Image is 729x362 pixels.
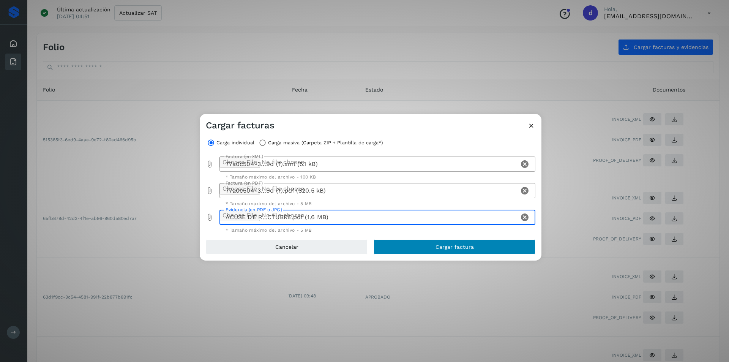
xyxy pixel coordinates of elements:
[268,138,383,148] label: Carga masiva (Carpeta ZIP + Plantilla de carga*)
[216,138,254,148] label: Carga individual
[206,187,213,194] i: Factura (en PDF) prepended action
[520,186,529,195] i: Clear Factura (en PDF)
[275,244,298,250] span: Cancelar
[226,201,530,206] div: * Tamaño máximo del archivo - 5 MB
[206,160,213,168] i: Factura (en XML) prepended action
[520,160,529,169] i: Clear Factura (en XML)
[206,213,213,221] i: Evidencia (en PDF o JPG) prepended action
[219,210,519,225] div: ACUSE DE R…CTUBRE.pdf (1.6 MB)
[219,183,519,198] div: 77a0c504-3…9d (1).pdf (320.5 kB)
[520,213,529,222] i: Clear Evidencia (en PDF o JPG)
[226,175,530,179] div: * Tamaño máximo del archivo - 100 KB
[226,228,530,232] div: * Tamaño máximo del archivo - 5 MB
[206,120,275,131] h3: Cargar facturas
[436,244,474,250] span: Cargar factura
[206,239,368,255] button: Cancelar
[219,156,519,172] div: 77a0c504-3…9d (1).xml (5.1 kB)
[374,239,535,255] button: Cargar factura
